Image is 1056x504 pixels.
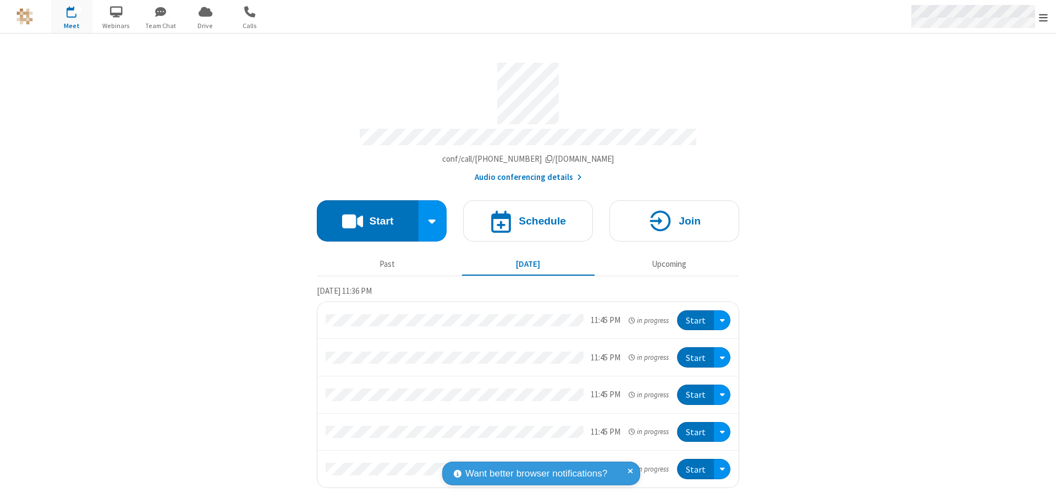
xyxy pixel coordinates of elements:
div: 11:45 PM [591,388,620,401]
em: in progress [629,464,669,474]
div: Open menu [714,385,730,405]
div: Open menu [714,310,730,331]
div: 11:45 PM [591,352,620,364]
div: Open menu [714,459,730,479]
button: Past [321,254,454,275]
em: in progress [629,315,669,326]
em: in progress [629,352,669,363]
div: Start conference options [419,200,447,242]
span: Drive [185,21,226,31]
span: Team Chat [140,21,182,31]
div: 11:45 PM [591,426,620,439]
h4: Join [679,216,701,226]
em: in progress [629,426,669,437]
button: Start [677,347,714,368]
div: 5 [74,6,81,14]
button: Start [317,200,419,242]
button: Schedule [463,200,593,242]
button: Join [609,200,739,242]
h4: Schedule [519,216,566,226]
em: in progress [629,390,669,400]
span: [DATE] 11:36 PM [317,286,372,296]
div: Open menu [714,422,730,442]
button: [DATE] [462,254,595,275]
button: Audio conferencing details [475,171,582,184]
span: Meet [51,21,92,31]
div: 11:45 PM [591,314,620,327]
button: Upcoming [603,254,735,275]
h4: Start [369,216,393,226]
button: Start [677,459,714,479]
div: Open menu [714,347,730,368]
span: Calls [229,21,271,31]
button: Start [677,385,714,405]
span: Webinars [96,21,137,31]
section: Today's Meetings [317,284,739,488]
button: Copy my meeting room linkCopy my meeting room link [442,153,614,166]
button: Start [677,422,714,442]
section: Account details [317,54,739,184]
span: Want better browser notifications? [465,467,607,481]
span: Copy my meeting room link [442,154,614,164]
img: QA Selenium DO NOT DELETE OR CHANGE [16,8,33,25]
button: Start [677,310,714,331]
